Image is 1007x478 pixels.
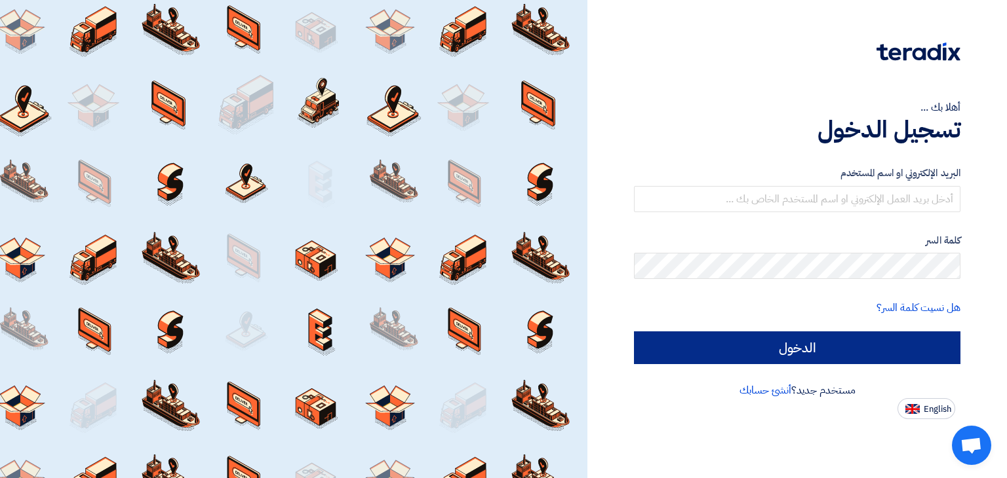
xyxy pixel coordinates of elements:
button: English [898,398,955,419]
input: الدخول [634,331,960,364]
a: أنشئ حسابك [740,382,791,398]
input: أدخل بريد العمل الإلكتروني او اسم المستخدم الخاص بك ... [634,186,960,212]
label: البريد الإلكتروني او اسم المستخدم [634,166,960,181]
span: English [924,405,951,414]
h1: تسجيل الدخول [634,115,960,144]
a: هل نسيت كلمة السر؟ [877,300,960,316]
img: Teradix logo [877,43,960,61]
div: أهلا بك ... [634,100,960,115]
div: مستخدم جديد؟ [634,382,960,398]
div: Open chat [952,426,991,465]
img: en-US.png [905,404,920,414]
label: كلمة السر [634,233,960,248]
